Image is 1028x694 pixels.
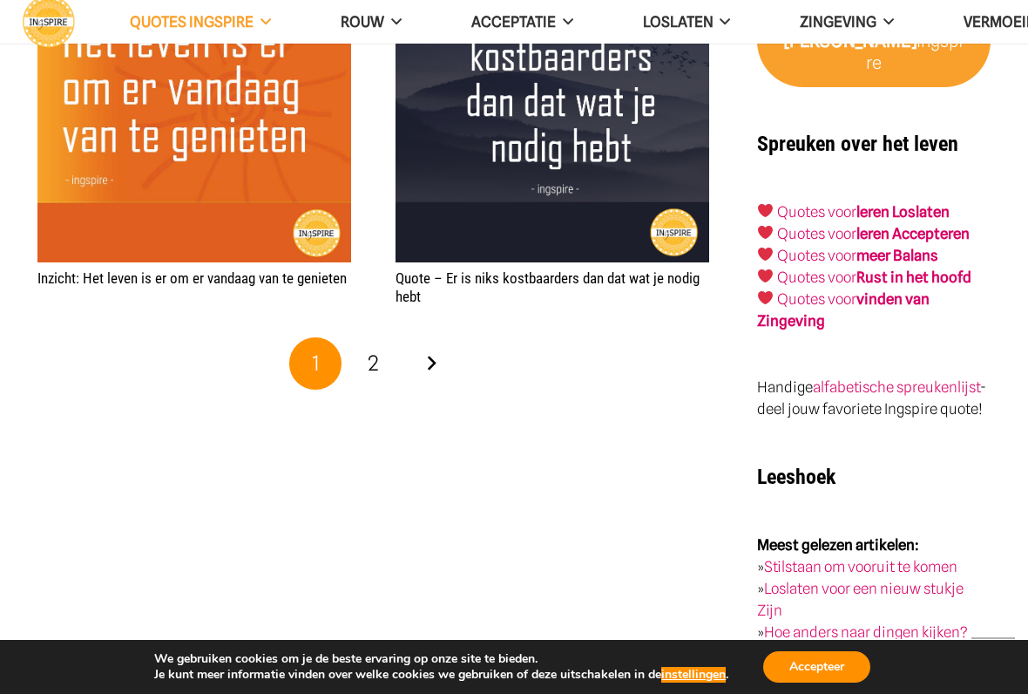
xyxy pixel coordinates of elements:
a: alfabetische spreukenlijst [813,378,980,396]
button: Accepteer [763,651,870,683]
img: ❤ [758,269,773,283]
strong: Meest gelezen artikelen: [757,536,919,554]
strong: vinden van Zingeving [757,290,929,330]
a: Hoe anders naar dingen kijken? [764,623,968,641]
a: Inzicht: Het leven is er om er vandaag van te genieten [37,269,347,287]
img: ❤ [758,247,773,262]
a: Stilstaan om vooruit te komen [764,558,957,575]
p: » » » [757,534,991,643]
span: Pagina 1 [289,337,342,390]
span: QUOTES INGSPIRE [130,13,254,31]
strong: meer Balans [856,247,938,264]
a: leren Accepteren [856,225,970,242]
p: Handige - deel jouw favoriete Ingspire quote! [757,377,991,420]
a: Quotes voormeer Balans [777,247,938,264]
a: leren Loslaten [856,203,950,221]
img: ❤ [758,225,773,240]
strong: Rust in het hoofd [856,269,971,286]
strong: van [PERSON_NAME] [784,9,919,51]
button: instellingen [661,667,726,683]
a: Quotes voor [777,225,856,242]
img: ❤ [758,290,773,305]
a: Quotes voor [777,203,856,221]
span: ROUW [341,13,384,31]
span: Acceptatie [471,13,556,31]
a: Terug naar top [971,637,1015,681]
img: ❤ [758,203,773,218]
strong: Leeshoek [757,465,835,489]
a: Loslaten voor een nieuw stukje Zijn [757,580,964,619]
a: Quote – Er is niks kostbaarders dan dat wat je nodig hebt [396,269,700,304]
a: Pagina 2 [348,337,400,390]
span: Zingeving [800,13,876,31]
p: We gebruiken cookies om je de beste ervaring op onze site te bieden. [154,651,728,667]
strong: Spreuken over het leven [757,132,958,156]
span: Loslaten [643,13,714,31]
p: Je kunt meer informatie vinden over welke cookies we gebruiken of deze uitschakelen in de . [154,667,728,683]
a: Quotes voorvinden van Zingeving [757,290,929,330]
span: 2 [368,350,379,376]
span: 1 [312,350,320,376]
a: Quotes voorRust in het hoofd [777,269,971,286]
